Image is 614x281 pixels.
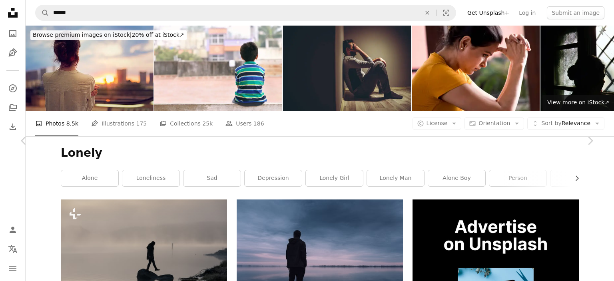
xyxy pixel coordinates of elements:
a: alone [61,170,118,186]
button: License [413,117,462,130]
a: Photos [5,26,21,42]
button: Language [5,241,21,257]
img: Young girl is watching sunset over Tokyo [26,26,153,111]
a: alone boy [428,170,485,186]
a: Get Unsplash+ [462,6,514,19]
img: Stressed woman at home [412,26,540,111]
a: Next [566,102,614,179]
div: 20% off at iStock ↗ [30,30,187,40]
a: Users 186 [225,111,264,136]
h1: Lonely [61,146,579,160]
a: lonely man [367,170,424,186]
a: silhouette of man standing near body of water [237,251,403,258]
a: View more on iStock↗ [542,95,614,111]
a: Log in / Sign up [5,222,21,238]
span: 175 [136,119,147,128]
a: Browse premium images on iStock|20% off at iStock↗ [26,26,191,45]
img: Depressive man [283,26,411,111]
span: Browse premium images on iStock | [33,32,132,38]
a: sad [183,170,241,186]
a: person [489,170,546,186]
button: Visual search [437,5,456,20]
span: 186 [253,119,264,128]
button: Search Unsplash [36,5,49,20]
a: a person standing on a rock in a body of water [61,251,227,259]
button: Orientation [464,117,524,130]
a: Collections 25k [159,111,213,136]
span: 25k [202,119,213,128]
button: Sort byRelevance [527,117,604,130]
a: Explore [5,80,21,96]
a: Log in [514,6,540,19]
a: Collections [5,100,21,116]
a: love [550,170,608,186]
span: Sort by [541,120,561,126]
a: loneliness [122,170,179,186]
a: lonely girl [306,170,363,186]
a: depression [245,170,302,186]
span: Orientation [478,120,510,126]
button: Menu [5,260,21,276]
span: License [427,120,448,126]
button: Submit an image [547,6,604,19]
a: Illustrations 175 [91,111,147,136]
img: Indian Little Boy Sitting on The Wall [154,26,282,111]
a: Illustrations [5,45,21,61]
span: Relevance [541,120,590,128]
form: Find visuals sitewide [35,5,456,21]
span: View more on iStock ↗ [547,99,609,106]
button: Clear [419,5,436,20]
